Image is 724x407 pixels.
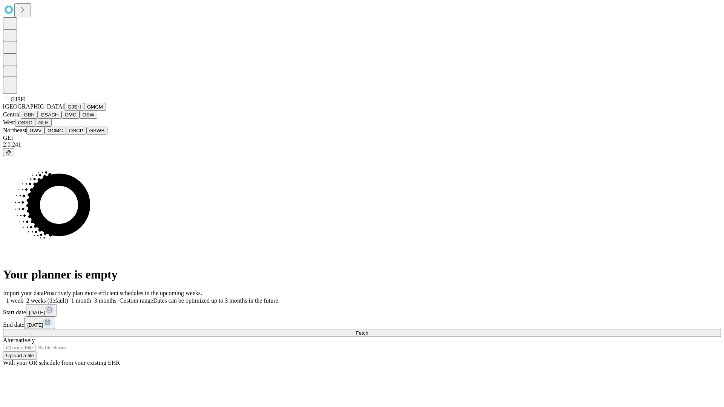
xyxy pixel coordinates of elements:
[21,111,38,119] button: GBH
[3,329,721,337] button: Fetch
[3,317,721,329] div: End date
[86,127,108,135] button: GSWB
[6,297,23,304] span: 1 week
[35,119,51,127] button: GLH
[153,297,279,304] span: Dates can be optimized up to 3 months in the future.
[3,119,15,125] span: West
[3,268,721,282] h1: Your planner is empty
[84,103,106,111] button: GMCM
[80,111,98,119] button: OSW
[64,103,84,111] button: GJSH
[3,135,721,141] div: GEI
[71,297,91,304] span: 1 month
[6,149,11,155] span: @
[29,310,45,315] span: [DATE]
[120,297,153,304] span: Custom range
[3,148,14,156] button: @
[3,304,721,317] div: Start date
[3,290,44,296] span: Import your data
[3,141,721,148] div: 2.0.241
[3,360,120,366] span: With your OR schedule from your existing EHR
[3,337,35,343] span: Alternatively
[61,111,79,119] button: GMC
[27,322,43,328] span: [DATE]
[356,330,368,336] span: Fetch
[3,111,21,118] span: Central
[11,96,25,103] span: GJSH
[15,119,35,127] button: OSSC
[3,103,64,110] span: [GEOGRAPHIC_DATA]
[3,127,26,133] span: Northeast
[44,290,202,296] span: Proactively plan more efficient schedules in the upcoming weeks.
[24,317,55,329] button: [DATE]
[3,352,37,360] button: Upload a file
[66,127,86,135] button: OSCP
[26,127,44,135] button: GWV
[38,111,61,119] button: GSACH
[26,297,68,304] span: 2 weeks (default)
[44,127,66,135] button: GCMC
[26,304,57,317] button: [DATE]
[94,297,117,304] span: 3 months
